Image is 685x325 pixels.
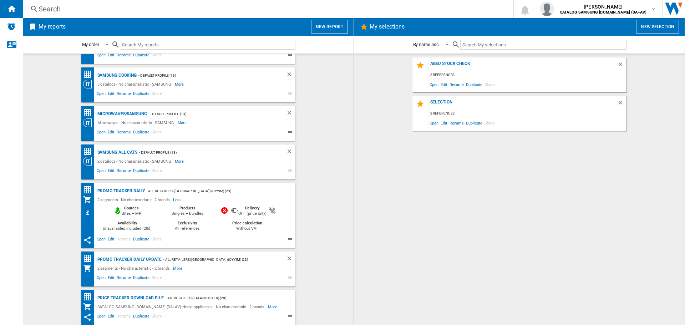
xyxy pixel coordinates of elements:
div: - All Retailers ([GEOGRAPHIC_DATA]) (oyyim) (23) [145,187,281,195]
div: My Assortment [83,303,96,311]
div: 3 references [428,71,626,80]
span: Duplicate [132,313,151,321]
div: Delete [286,255,295,264]
span: [PERSON_NAME] [560,3,646,10]
div: My order [82,42,99,47]
div: My Assortment [83,195,96,204]
div: Price Matrix [83,108,96,117]
span: Duplicate [132,52,151,60]
div: Price Matrix [83,186,96,194]
img: mysite-bg-18x18.png [115,207,121,214]
span: Unavailables included (20d) [102,227,152,230]
span: £ [83,209,96,214]
img: delivery-show-not-bg-18x18.png [269,207,275,214]
span: Open [428,80,440,89]
div: SAMSUNG Cooking [96,71,137,80]
span: Share [483,118,496,128]
label: Products [171,205,204,212]
div: CATALOG SAMSUNG [DOMAIN_NAME] (DA+AV):Home appliances - No characteristic - 2 brands [96,303,268,311]
ng-md-icon: This report has been shared with you [83,236,92,244]
span: Rename [116,129,132,137]
span: Edit [107,236,116,244]
span: Edit [107,129,116,137]
img: alerts-logo.svg [7,22,16,31]
button: Price calculation Without VAT [232,220,262,230]
div: Delete [286,71,295,80]
button: Exclusivity All references [174,220,201,230]
span: Singles + Bundles [171,212,204,215]
div: Price Matrix [83,70,96,79]
span: Duplicate [132,274,151,283]
div: 3 catalogs - No characteristic - SAMSUNG [96,80,175,88]
span: Edit [107,313,116,321]
div: Aged stock check [428,61,617,71]
span: Edit [440,118,448,128]
span: Edit [107,52,116,60]
span: More [173,264,183,273]
span: Duplicate [132,236,151,244]
label: Exclusivity [174,220,201,227]
span: Edit [107,90,116,99]
span: Duplicate [132,129,151,137]
span: Share [151,129,163,137]
span: Sites + MP [121,212,142,215]
span: More [178,118,188,127]
span: Rename [116,167,132,176]
button: Sources Sites + MP [121,205,142,215]
span: Share [151,52,163,60]
span: Edit [107,167,116,176]
span: All references [174,227,201,230]
span: Open [428,118,440,128]
div: - All Retailers ([GEOGRAPHIC_DATA]) (oyyim) (23) [162,255,272,264]
span: OFF (price only) [238,212,267,215]
ng-md-icon: This report has been shared with you [83,313,92,321]
div: By name asc. [413,42,440,47]
span: Duplicate [465,80,483,89]
span: Open [96,167,107,176]
div: 2 segments - No characteristic - 2 brands [96,195,173,204]
label: Delivery [238,205,267,212]
div: - All Retailers (jalancaster) (20) [164,294,281,303]
div: Microwaves - No characteristic - SAMSUNG [96,118,178,127]
span: Share [151,313,163,321]
span: Rename [448,118,465,128]
input: Search My reports [120,40,295,50]
span: Rename [116,313,132,321]
div: Delete [617,100,626,109]
span: Less [173,195,183,204]
div: Delete [286,148,295,157]
span: More [268,303,278,311]
span: Rename [116,90,132,99]
h2: My selections [368,20,406,34]
div: Price Matrix [83,147,96,156]
div: Selection [428,100,617,109]
div: - Default profile (13) [137,71,272,80]
button: New report [311,20,348,34]
span: More [175,157,185,166]
div: 2 references [428,109,626,118]
span: Share [151,236,163,244]
div: 2 segments - No characteristic - 2 brands [96,264,173,273]
span: Share [151,167,163,176]
span: Duplicate [132,167,151,176]
span: Rename [116,236,132,244]
span: Duplicate [465,118,483,128]
span: Without VAT [232,227,262,230]
img: profile.jpg [540,2,554,16]
span: Open [96,90,107,99]
h2: My reports [37,20,67,34]
div: Price Matrix [83,293,96,301]
button: Delivery OFF (price only) [238,205,267,215]
div: Category View [83,118,96,127]
label: Availability [102,220,152,227]
span: Rename [116,52,132,60]
div: - Default profile (13) [147,110,272,118]
span: Open [96,236,107,244]
div: Promo Tracker Daily [96,187,145,195]
span: Edit [107,274,116,283]
div: Price Matrix [83,254,96,263]
img: delivery-include-not-bg-18x18.png [221,207,228,214]
div: SAMSUNG all cats [96,148,137,157]
span: Open [96,52,107,60]
label: Sources [121,205,142,212]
